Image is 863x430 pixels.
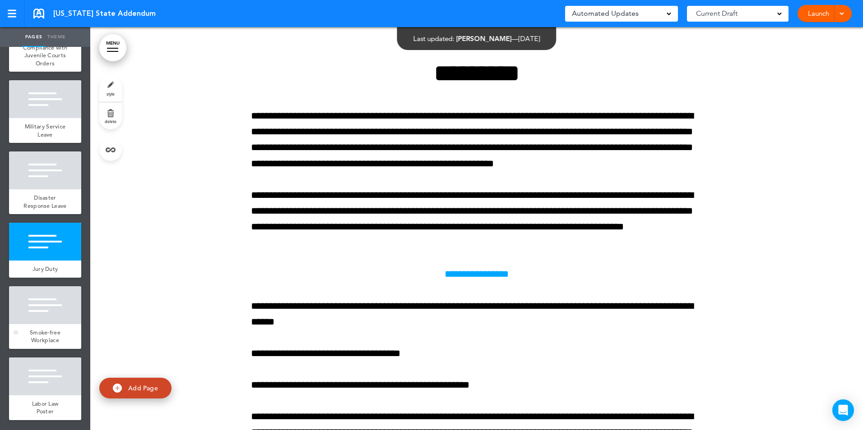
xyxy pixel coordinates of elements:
[113,384,122,393] img: add.svg
[23,194,66,210] span: Disaster Response Leave
[99,75,122,102] a: style
[99,34,126,61] a: MENU
[32,400,59,416] span: Labor Law Poster
[832,399,854,421] div: Open Intercom Messenger
[23,27,45,47] a: Pages
[9,31,81,72] a: Parental Compliance with Juvenile Courts Orders
[804,5,833,22] a: Launch
[23,36,68,67] span: Parental Compliance with Juvenile Courts Orders
[32,265,58,273] span: Jury Duty
[128,384,158,392] span: Add Page
[519,34,540,43] span: [DATE]
[572,7,639,20] span: Automated Updates
[9,395,81,420] a: Labor Law Poster
[456,34,512,43] span: [PERSON_NAME]
[9,189,81,214] a: Disaster Response Leave
[9,261,81,278] a: Jury Duty
[9,324,81,349] a: Smoke-free Workplace
[107,91,115,96] span: style
[99,102,122,129] a: delete
[105,119,116,124] span: delete
[53,9,156,18] span: [US_STATE] State Addendum
[30,329,60,344] span: Smoke-free Workplace
[45,27,68,47] a: Theme
[696,7,738,20] span: Current Draft
[413,34,455,43] span: Last updated:
[25,123,66,138] span: Military Service Leave
[99,378,172,399] a: Add Page
[413,35,540,42] div: —
[9,118,81,143] a: Military Service Leave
